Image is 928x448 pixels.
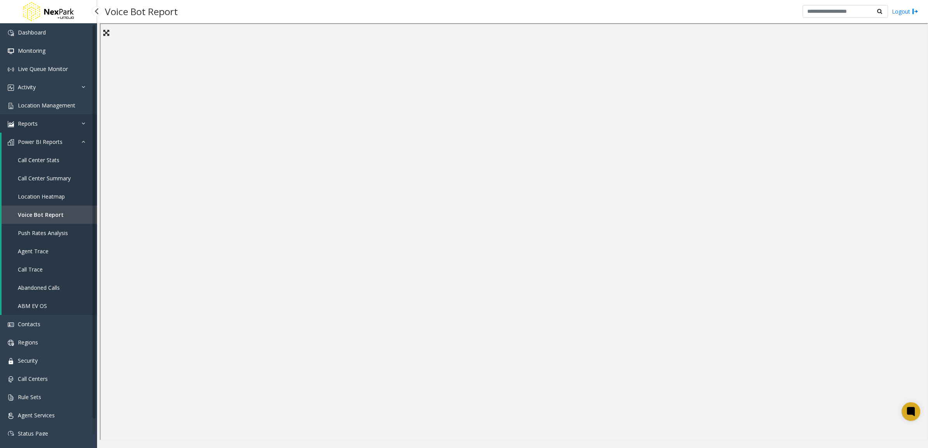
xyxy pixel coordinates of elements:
[2,224,97,242] a: Push Rates Analysis
[18,65,68,73] span: Live Queue Monitor
[18,393,41,401] span: Rule Sets
[101,2,182,21] h3: Voice Bot Report
[18,29,46,36] span: Dashboard
[2,206,97,224] a: Voice Bot Report
[18,357,38,364] span: Security
[8,121,14,127] img: 'icon'
[18,266,43,273] span: Call Trace
[18,284,60,291] span: Abandoned Calls
[8,103,14,109] img: 'icon'
[2,133,97,151] a: Power BI Reports
[18,302,47,310] span: ABM EV OS
[18,211,64,218] span: Voice Bot Report
[18,430,48,437] span: Status Page
[2,278,97,297] a: Abandoned Calls
[2,297,97,315] a: ABM EV OS
[18,156,59,164] span: Call Center Stats
[18,83,36,91] span: Activity
[18,102,75,109] span: Location Management
[8,358,14,364] img: 'icon'
[8,340,14,346] img: 'icon'
[8,431,14,437] img: 'icon'
[2,260,97,278] a: Call Trace
[18,193,65,200] span: Location Heatmap
[18,229,68,237] span: Push Rates Analysis
[8,394,14,401] img: 'icon'
[18,175,71,182] span: Call Center Summary
[18,247,49,255] span: Agent Trace
[18,339,38,346] span: Regions
[2,151,97,169] a: Call Center Stats
[8,30,14,36] img: 'icon'
[8,139,14,145] img: 'icon'
[8,413,14,419] img: 'icon'
[18,412,55,419] span: Agent Services
[8,66,14,73] img: 'icon'
[8,85,14,91] img: 'icon'
[18,320,40,328] span: Contacts
[18,120,38,127] span: Reports
[912,7,918,16] img: logout
[18,138,63,145] span: Power BI Reports
[2,187,97,206] a: Location Heatmap
[18,47,45,54] span: Monitoring
[892,7,918,16] a: Logout
[8,48,14,54] img: 'icon'
[8,376,14,382] img: 'icon'
[18,375,48,382] span: Call Centers
[8,322,14,328] img: 'icon'
[2,242,97,260] a: Agent Trace
[2,169,97,187] a: Call Center Summary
